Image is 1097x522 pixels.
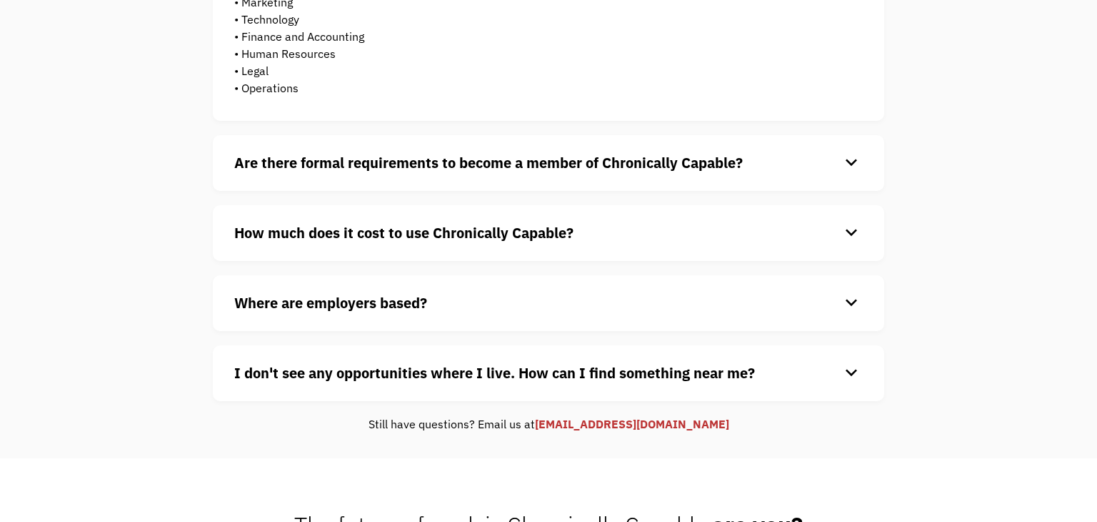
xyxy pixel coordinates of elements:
[535,417,729,431] a: [EMAIL_ADDRESS][DOMAIN_NAME]
[234,363,755,383] strong: I don't see any opportunities where I live. How can I find something near me?
[234,153,743,172] strong: Are there formal requirements to become a member of Chronically Capable?
[840,292,863,314] div: keyboard_arrow_down
[234,223,573,242] strong: How much does it cost to use Chronically Capable?
[840,363,863,384] div: keyboard_arrow_down
[840,152,863,174] div: keyboard_arrow_down
[234,293,427,312] strong: Where are employers based?
[840,222,863,244] div: keyboard_arrow_down
[213,415,884,433] div: Still have questions? Email us at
